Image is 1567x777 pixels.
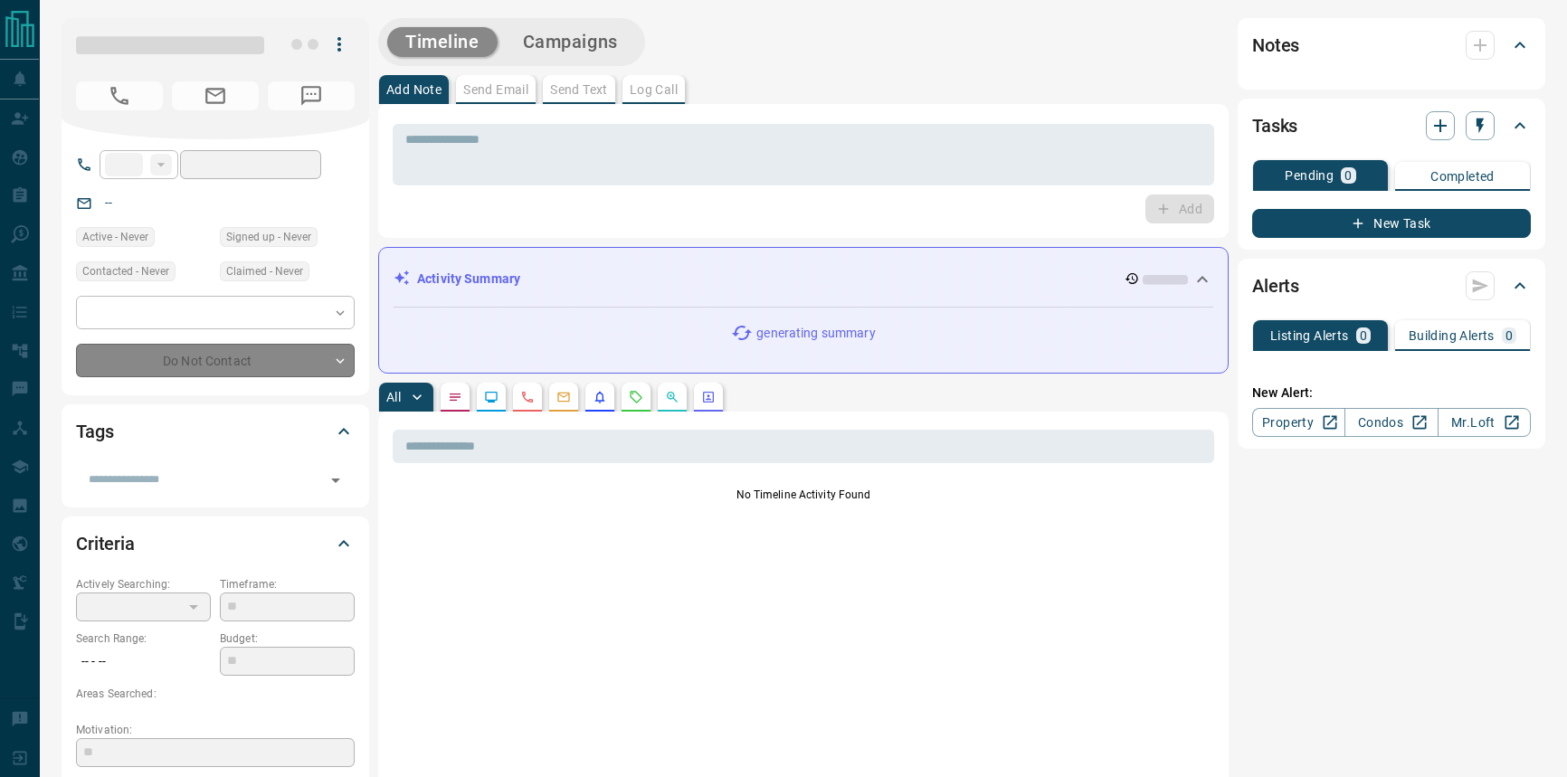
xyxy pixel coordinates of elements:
[268,81,355,110] span: No Number
[1252,209,1531,238] button: New Task
[1344,169,1352,182] p: 0
[76,410,355,453] div: Tags
[226,262,303,280] span: Claimed - Never
[556,390,571,404] svg: Emails
[172,81,259,110] span: No Email
[593,390,607,404] svg: Listing Alerts
[1252,111,1297,140] h2: Tasks
[1252,384,1531,403] p: New Alert:
[76,647,211,677] p: -- - --
[1360,329,1367,342] p: 0
[1252,271,1299,300] h2: Alerts
[1252,24,1531,67] div: Notes
[394,262,1213,296] div: Activity Summary
[520,390,535,404] svg: Calls
[1505,329,1513,342] p: 0
[505,27,636,57] button: Campaigns
[220,630,355,647] p: Budget:
[76,344,355,377] div: Do Not Contact
[1270,329,1349,342] p: Listing Alerts
[629,390,643,404] svg: Requests
[76,529,135,558] h2: Criteria
[76,576,211,592] p: Actively Searching:
[665,390,679,404] svg: Opportunities
[386,83,442,96] p: Add Note
[105,195,112,210] a: --
[448,390,462,404] svg: Notes
[417,270,520,289] p: Activity Summary
[484,390,499,404] svg: Lead Browsing Activity
[393,487,1214,503] p: No Timeline Activity Found
[76,722,355,738] p: Motivation:
[226,228,311,246] span: Signed up - Never
[1285,169,1334,182] p: Pending
[1430,170,1495,183] p: Completed
[76,686,355,702] p: Areas Searched:
[387,27,498,57] button: Timeline
[76,522,355,565] div: Criteria
[1252,264,1531,308] div: Alerts
[701,390,716,404] svg: Agent Actions
[76,630,211,647] p: Search Range:
[76,81,163,110] span: No Number
[82,228,148,246] span: Active - Never
[1409,329,1495,342] p: Building Alerts
[323,468,348,493] button: Open
[82,262,169,280] span: Contacted - Never
[76,417,113,446] h2: Tags
[1438,408,1531,437] a: Mr.Loft
[1252,408,1345,437] a: Property
[1252,104,1531,147] div: Tasks
[386,391,401,403] p: All
[220,576,355,592] p: Timeframe:
[756,324,875,343] p: generating summary
[1252,31,1299,60] h2: Notes
[1344,408,1438,437] a: Condos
